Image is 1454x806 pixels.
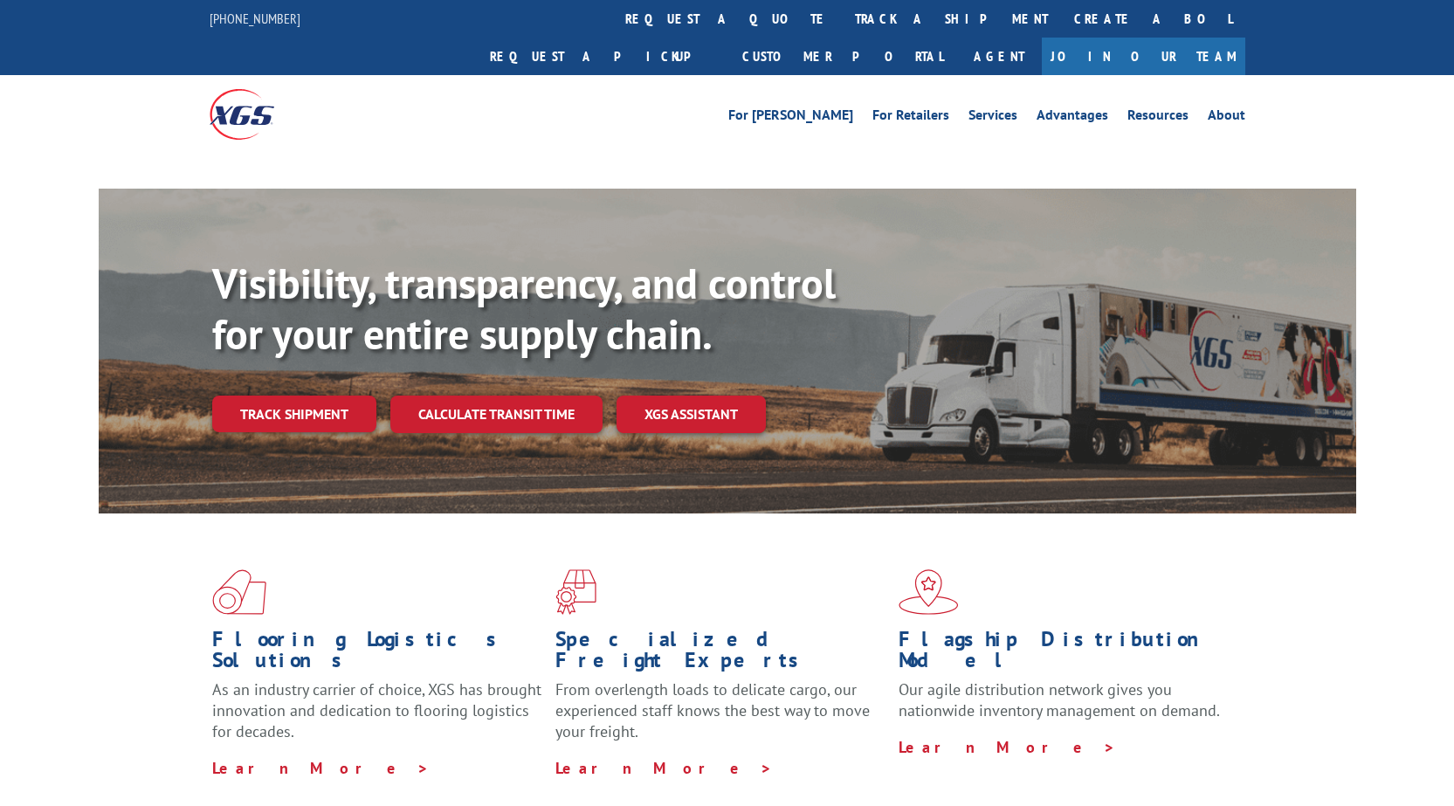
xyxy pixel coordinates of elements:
[212,679,541,741] span: As an industry carrier of choice, XGS has brought innovation and dedication to flooring logistics...
[1127,108,1189,127] a: Resources
[555,569,596,615] img: xgs-icon-focused-on-flooring-red
[899,629,1229,679] h1: Flagship Distribution Model
[477,38,729,75] a: Request a pickup
[617,396,766,433] a: XGS ASSISTANT
[728,108,853,127] a: For [PERSON_NAME]
[899,679,1220,720] span: Our agile distribution network gives you nationwide inventory management on demand.
[210,10,300,27] a: [PHONE_NUMBER]
[1208,108,1245,127] a: About
[1037,108,1108,127] a: Advantages
[212,629,542,679] h1: Flooring Logistics Solutions
[555,629,885,679] h1: Specialized Freight Experts
[899,569,959,615] img: xgs-icon-flagship-distribution-model-red
[555,758,773,778] a: Learn More >
[212,256,836,361] b: Visibility, transparency, and control for your entire supply chain.
[1042,38,1245,75] a: Join Our Team
[390,396,603,433] a: Calculate transit time
[555,679,885,757] p: From overlength loads to delicate cargo, our experienced staff knows the best way to move your fr...
[968,108,1017,127] a: Services
[212,758,430,778] a: Learn More >
[212,569,266,615] img: xgs-icon-total-supply-chain-intelligence-red
[956,38,1042,75] a: Agent
[729,38,956,75] a: Customer Portal
[212,396,376,432] a: Track shipment
[899,737,1116,757] a: Learn More >
[872,108,949,127] a: For Retailers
